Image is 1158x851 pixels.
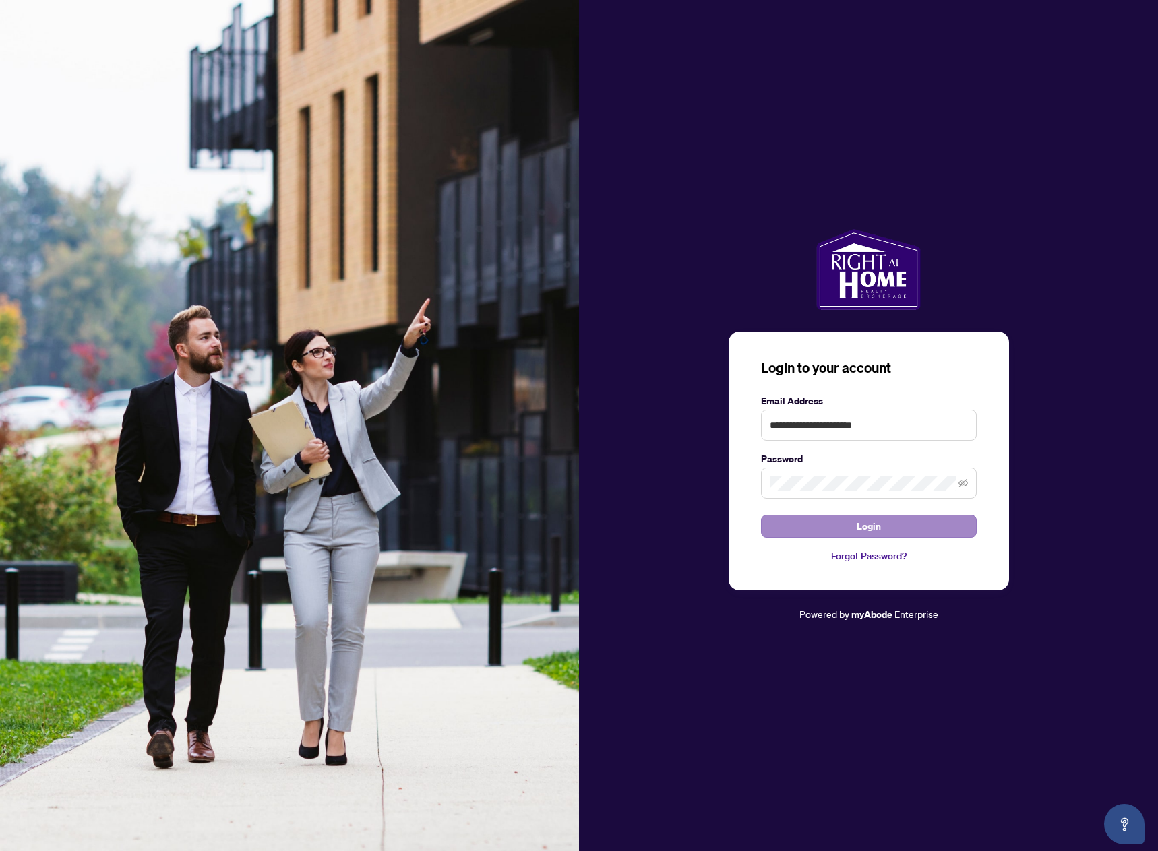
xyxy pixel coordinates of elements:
button: Login [761,515,977,538]
a: Forgot Password? [761,548,977,563]
label: Password [761,451,977,466]
span: eye-invisible [958,478,968,488]
img: ma-logo [816,229,921,310]
label: Email Address [761,393,977,408]
span: Login [857,515,881,537]
a: myAbode [851,607,892,622]
button: Open asap [1104,804,1145,844]
h3: Login to your account [761,358,977,377]
span: Enterprise [894,608,938,620]
span: Powered by [799,608,849,620]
